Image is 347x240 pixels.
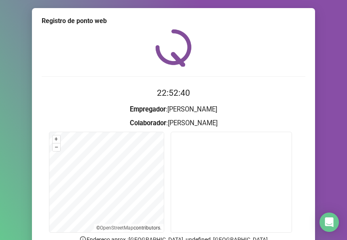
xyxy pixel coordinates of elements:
[42,104,305,115] h3: : [PERSON_NAME]
[53,135,60,143] button: +
[130,119,166,127] strong: Colaborador
[42,118,305,128] h3: : [PERSON_NAME]
[53,143,60,151] button: –
[42,16,305,26] div: Registro de ponto web
[155,29,192,67] img: QRPoint
[319,213,339,232] div: Open Intercom Messenger
[130,105,166,113] strong: Empregador
[157,88,190,98] time: 22:52:40
[100,225,133,231] a: OpenStreetMap
[96,225,161,231] li: © contributors.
